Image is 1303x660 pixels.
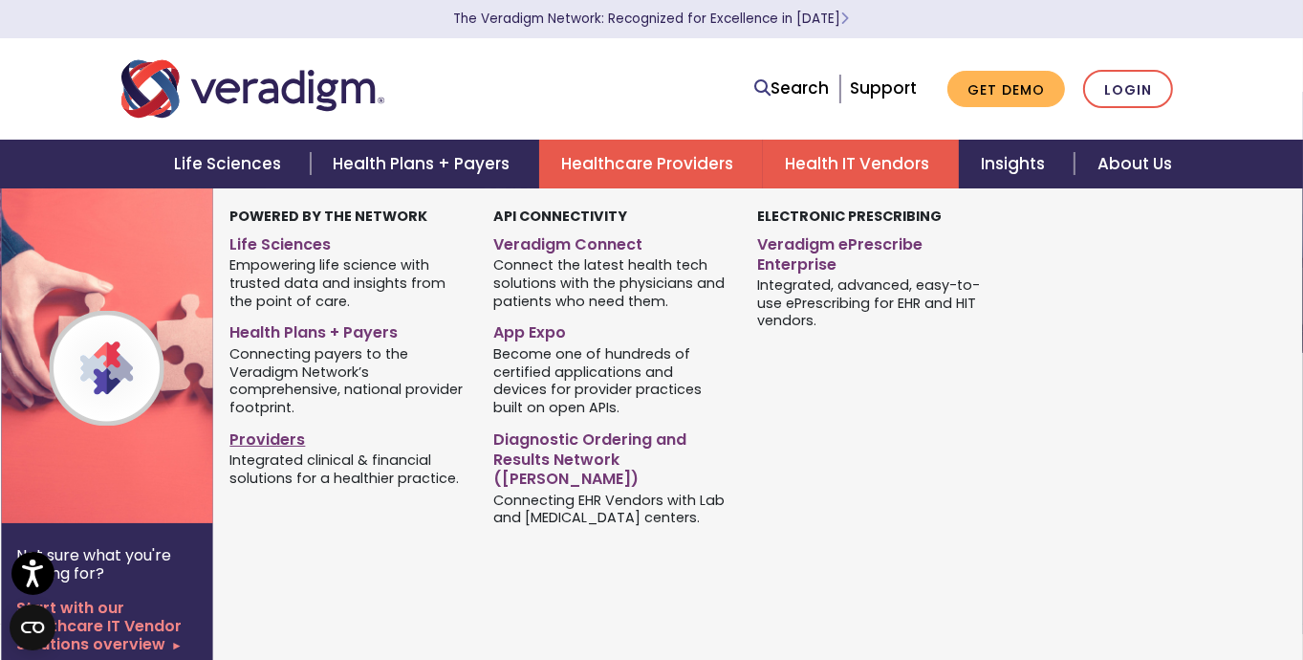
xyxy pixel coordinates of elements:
span: Integrated, advanced, easy-to-use ePrescribing for EHR and HIT vendors. [757,275,992,330]
iframe: Drift Chat Widget [937,523,1280,637]
a: Health Plans + Payers [311,140,539,188]
span: Integrated clinical & financial solutions for a healthier practice. [229,451,465,488]
a: About Us [1075,140,1195,188]
span: Connecting payers to the Veradigm Network’s comprehensive, national provider footprint. [229,343,465,416]
a: Life Sciences [229,228,465,255]
a: Search [755,76,830,101]
a: Veradigm ePrescribe Enterprise [757,228,992,275]
span: Empowering life science with trusted data and insights from the point of care. [229,255,465,311]
a: Life Sciences [151,140,310,188]
a: Support [850,77,917,99]
a: The Veradigm Network: Recognized for Excellence in [DATE]Learn More [454,10,850,28]
a: Get Demo [947,71,1065,108]
span: Become one of hundreds of certified applications and devices for provider practices built on open... [493,343,728,416]
strong: API Connectivity [493,207,627,226]
a: Login [1083,70,1173,109]
a: Diagnostic Ordering and Results Network ([PERSON_NAME]) [493,423,728,490]
a: Start with our Healthcare IT Vendor Solutions overview [16,599,198,654]
img: Veradigm Network [1,188,309,523]
button: Open CMP widget [10,605,55,650]
a: Veradigm Connect [493,228,728,255]
span: Learn More [841,10,850,28]
a: Providers [229,423,465,451]
a: Health IT Vendors [763,140,959,188]
span: Connecting EHR Vendors with Lab and [MEDICAL_DATA] centers. [493,490,728,527]
span: Connect the latest health tech solutions with the physicians and patients who need them. [493,255,728,311]
a: Insights [959,140,1075,188]
a: Health Plans + Payers [229,316,465,343]
p: Not sure what you're looking for? [16,546,198,583]
strong: Electronic Prescribing [757,207,942,226]
img: Veradigm logo [121,57,384,121]
strong: Powered by the Network [229,207,427,226]
a: Healthcare Providers [539,140,763,188]
a: App Expo [493,316,728,343]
